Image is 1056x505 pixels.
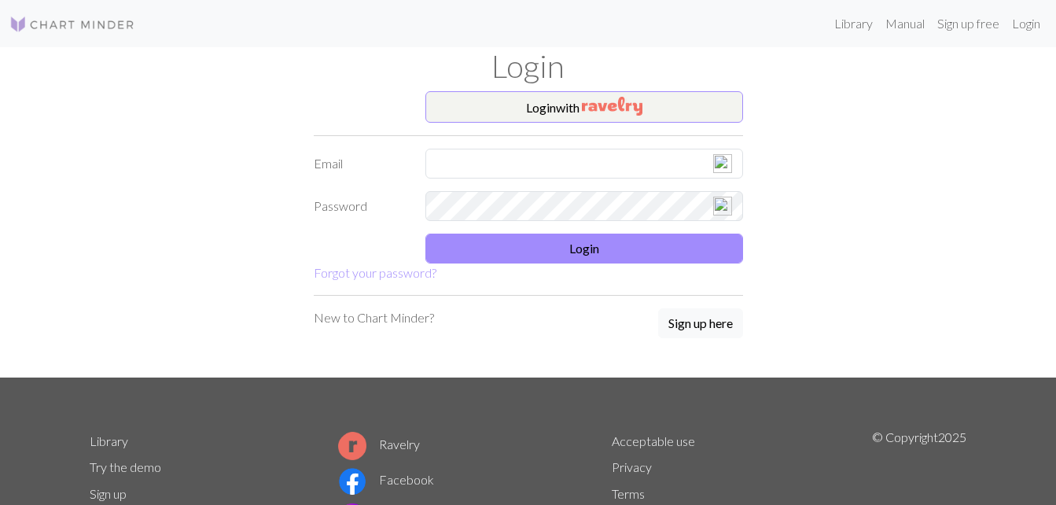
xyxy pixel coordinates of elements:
a: Terms [612,486,645,501]
button: Loginwith [425,91,743,123]
img: Ravelry logo [338,432,366,460]
button: Login [425,234,743,264]
a: Sign up [90,486,127,501]
img: Facebook logo [338,467,366,496]
button: Sign up here [658,308,743,338]
img: Ravelry [582,97,642,116]
a: Manual [879,8,931,39]
a: Facebook [338,472,434,487]
label: Email [304,149,417,179]
img: npw-badge-icon-locked.svg [713,197,732,216]
h1: Login [80,47,977,85]
a: Sign up here [658,308,743,340]
label: Password [304,191,417,221]
a: Login [1006,8,1047,39]
a: Sign up free [931,8,1006,39]
img: npw-badge-icon-locked.svg [713,154,732,173]
p: New to Chart Minder? [314,308,434,327]
a: Forgot your password? [314,265,436,280]
a: Acceptable use [612,433,695,448]
a: Library [828,8,879,39]
a: Try the demo [90,459,161,474]
a: Ravelry [338,437,420,452]
a: Library [90,433,128,448]
a: Privacy [612,459,652,474]
img: Logo [9,15,135,34]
